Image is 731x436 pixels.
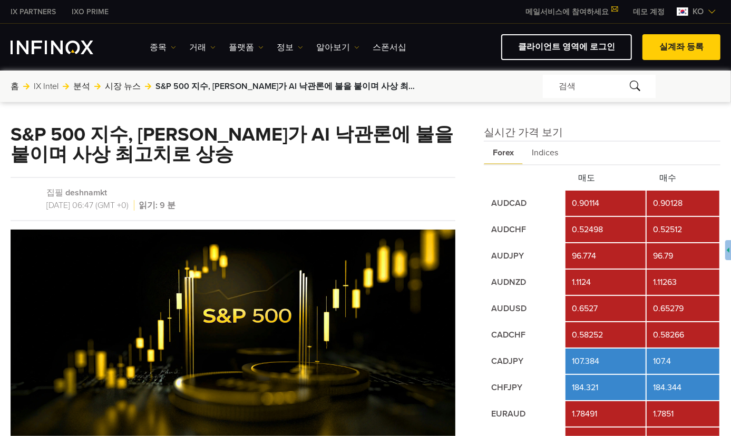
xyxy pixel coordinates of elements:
td: EURAUD [485,401,564,427]
a: 종목 [150,41,176,54]
a: 시장 뉴스 [105,80,141,93]
img: arrow-right [23,83,30,90]
td: CADJPY [485,349,564,374]
div: 검색 [543,75,656,98]
a: deshnamkt [65,187,107,198]
span: S&P 500 지수, [PERSON_NAME]가 AI 낙관론에 불을 붙이며 사상 최고치로 상승 [155,80,419,93]
td: 0.6527 [566,296,645,321]
td: 1.7851 [647,401,719,427]
td: 1.11263 [647,270,719,295]
a: INFINOX MENU [625,6,672,17]
span: 집필 [46,187,63,198]
span: 읽기: 9 분 [137,200,176,211]
td: AUDCAD [485,191,564,216]
span: Indices [523,142,567,164]
a: 분석 [73,80,90,93]
h1: S&P 500 지수, Nvidia가 AI 낙관론에 불을 붙이며 사상 최고치로 상승 [11,125,455,165]
a: INFINOX [3,6,64,17]
th: 매수 [647,166,719,190]
img: arrow-right [94,83,101,90]
a: INFINOX Logo [11,41,118,54]
td: 0.90128 [647,191,719,216]
td: AUDJPY [485,243,564,269]
td: 0.65279 [647,296,719,321]
td: 96.79 [647,243,719,269]
a: 메일서비스에 참여하세요 [518,7,625,16]
td: 1.1124 [566,270,645,295]
a: 스폰서십 [373,41,406,54]
td: 1.78491 [566,401,645,427]
a: 정보 [277,41,303,54]
td: CHFJPY [485,375,564,400]
td: 0.52512 [647,217,719,242]
span: ko [688,5,708,18]
td: AUDUSD [485,296,564,321]
td: 184.344 [647,375,719,400]
td: 0.58266 [647,322,719,348]
a: INFINOX [64,6,116,17]
span: [DATE] 06:47 (GMT +0) [46,200,134,211]
a: 홈 [11,80,19,93]
td: 107.4 [647,349,719,374]
th: 매도 [566,166,645,190]
td: AUDCHF [485,217,564,242]
h4: 실시간 가격 보기 [484,125,720,141]
img: arrow-right [145,83,151,90]
a: 플랫폼 [229,41,264,54]
a: 실계좌 등록 [642,34,720,60]
td: 0.58252 [566,322,645,348]
a: IX Intel [34,80,59,93]
td: AUDNZD [485,270,564,295]
td: CADCHF [485,322,564,348]
td: 96.774 [566,243,645,269]
td: 0.52498 [566,217,645,242]
a: 거래 [189,41,216,54]
a: 클라이언트 영역에 로그인 [501,34,632,60]
img: arrow-right [63,83,69,90]
span: Forex [484,142,523,164]
td: 184.321 [566,375,645,400]
td: 0.90114 [566,191,645,216]
a: 알아보기 [316,41,359,54]
td: 107.384 [566,349,645,374]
